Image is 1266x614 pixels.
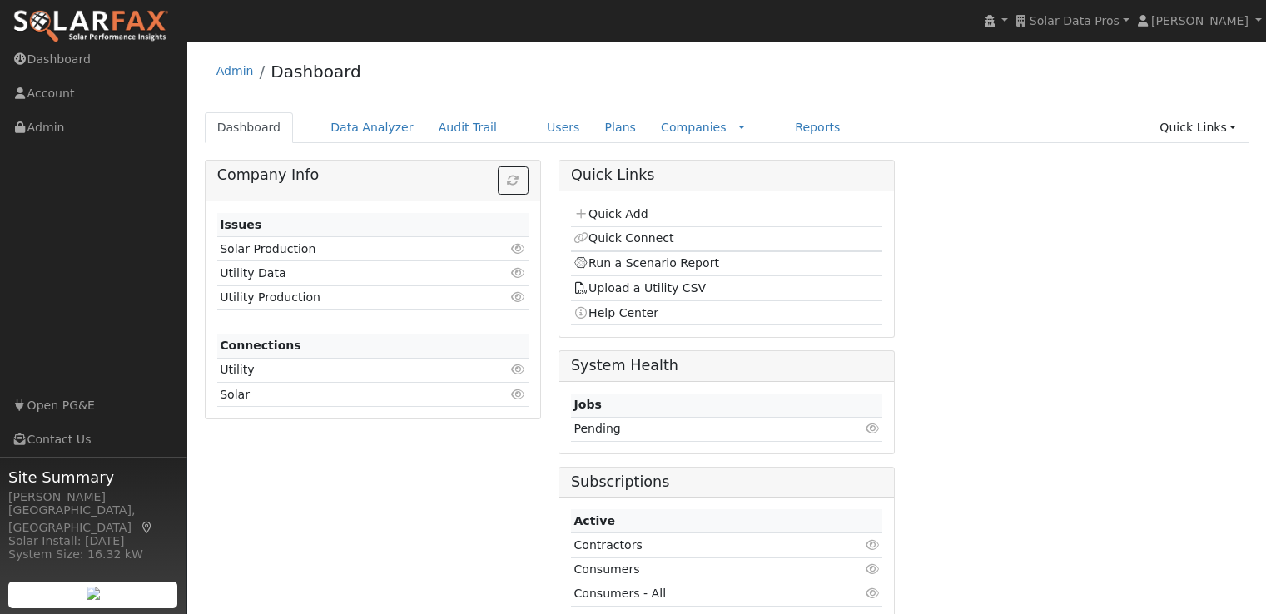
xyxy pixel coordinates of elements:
a: Reports [782,112,852,143]
strong: Active [573,514,615,527]
td: Contractors [571,533,828,557]
a: Quick Links [1147,112,1249,143]
strong: Jobs [573,398,601,411]
img: retrieve [87,587,100,600]
i: Click to view [511,364,526,375]
strong: Connections [220,339,301,352]
div: Solar Install: [DATE] [8,532,178,550]
h5: Quick Links [571,166,882,184]
a: Help Center [573,306,658,319]
td: Utility Production [217,285,479,309]
img: SolarFax [12,9,169,44]
span: Solar Data Pros [1030,14,1120,27]
a: Quick Add [573,207,648,220]
i: Click to view [511,291,526,303]
td: Pending [571,417,795,441]
i: Click to view [511,267,526,279]
span: [PERSON_NAME] [1151,14,1249,27]
a: Map [140,521,155,534]
a: Run a Scenario Report [573,256,719,270]
a: Quick Connect [573,231,673,245]
span: Site Summary [8,466,178,488]
i: Click to view [865,587,880,599]
a: Upload a Utility CSV [573,281,706,295]
td: Solar Production [217,237,479,261]
a: Data Analyzer [318,112,426,143]
a: Users [534,112,593,143]
div: System Size: 16.32 kW [8,546,178,563]
a: Dashboard [205,112,294,143]
i: Click to view [865,539,880,551]
td: Consumers [571,557,828,582]
a: Companies [661,121,727,134]
a: Admin [216,64,254,77]
td: Utility Data [217,261,479,285]
div: [GEOGRAPHIC_DATA], [GEOGRAPHIC_DATA] [8,502,178,537]
i: Click to view [511,389,526,400]
a: Audit Trail [426,112,509,143]
div: [PERSON_NAME] [8,488,178,506]
td: Solar [217,383,479,407]
strong: Issues [220,218,261,231]
h5: System Health [571,357,882,374]
h5: Subscriptions [571,473,882,491]
a: Plans [593,112,648,143]
i: Click to view [865,563,880,575]
td: Consumers - All [571,582,828,606]
i: Click to view [511,243,526,255]
i: Click to view [865,423,880,434]
h5: Company Info [217,166,529,184]
a: Dashboard [271,62,361,82]
td: Utility [217,358,479,382]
